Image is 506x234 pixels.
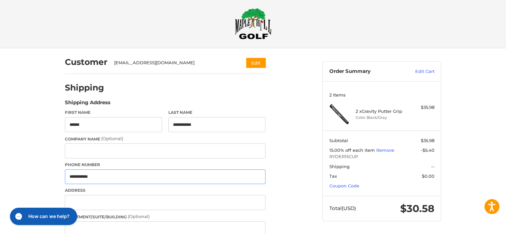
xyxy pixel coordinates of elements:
[128,214,150,219] small: (Optional)
[65,213,265,220] label: Apartment/Suite/Building
[65,187,265,193] label: Address
[329,68,401,75] h3: Order Summary
[408,104,434,111] div: $35.98
[329,164,350,169] span: Shipping
[356,115,407,120] li: Color Black/Grey
[431,164,434,169] span: --
[400,202,434,215] span: $30.58
[329,153,434,160] span: RYDER15CUP
[356,109,407,114] h4: 2 x Gravity Putter Grip
[329,205,356,211] span: Total (USD)
[114,60,234,66] div: [EMAIL_ADDRESS][DOMAIN_NAME]
[329,173,337,179] span: Tax
[65,83,104,93] h2: Shipping
[376,147,394,153] a: Remove
[246,58,265,68] button: Edit
[101,136,123,141] small: (Optional)
[65,57,107,67] h2: Customer
[65,135,265,142] label: Company Name
[65,162,265,168] label: Phone Number
[422,173,434,179] span: $0.00
[329,138,348,143] span: Subtotal
[65,110,162,116] label: First Name
[235,8,271,39] img: Maple Hill Golf
[329,183,359,188] a: Coupon Code
[7,205,79,227] iframe: Gorgias live chat messenger
[401,68,434,75] a: Edit Cart
[329,92,434,98] h3: 2 Items
[421,147,434,153] span: -$5.40
[329,147,376,153] span: 15.00% off each item
[65,99,110,110] legend: Shipping Address
[168,110,265,116] label: Last Name
[421,138,434,143] span: $35.98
